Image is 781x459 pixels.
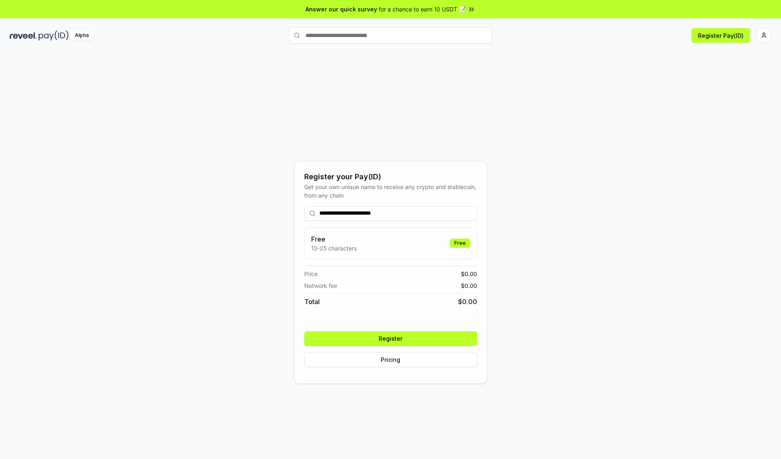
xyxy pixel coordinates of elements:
[304,352,477,367] button: Pricing
[311,244,357,252] p: 13-25 characters
[304,297,320,307] span: Total
[311,234,357,244] h3: Free
[450,239,470,248] div: Free
[461,281,477,290] span: $ 0.00
[305,5,377,13] span: Answer our quick survey
[692,28,750,43] button: Register Pay(ID)
[304,183,477,200] div: Get your own unique name to receive any crypto and stablecoin, from any chain
[304,281,337,290] span: Network fee
[304,171,477,183] div: Register your Pay(ID)
[39,30,69,41] img: pay_id
[304,270,318,278] span: Price
[70,30,93,41] div: Alpha
[458,297,477,307] span: $ 0.00
[379,5,466,13] span: for a chance to earn 10 USDT 📝
[10,30,37,41] img: reveel_dark
[461,270,477,278] span: $ 0.00
[304,331,477,346] button: Register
